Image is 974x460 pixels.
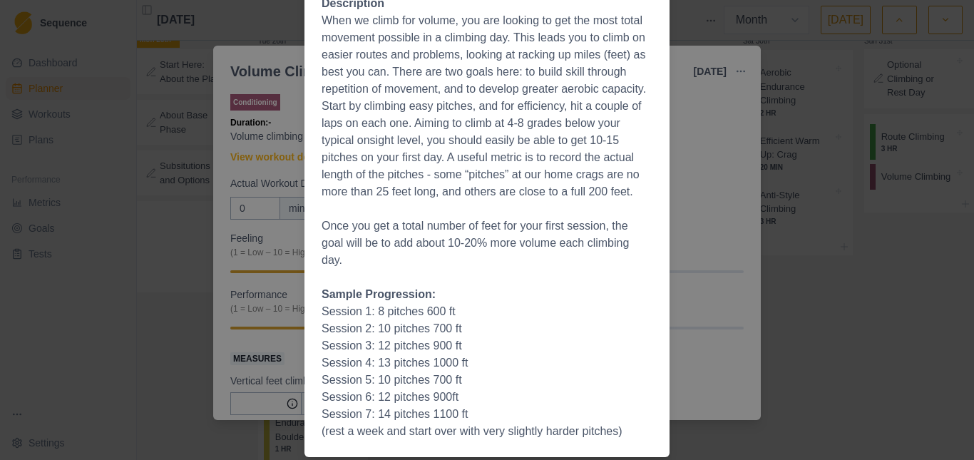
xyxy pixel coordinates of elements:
p: Session 5: 10 pitches 700 ft [322,372,652,389]
p: (rest a week and start over with very slightly harder pitches) [322,423,652,440]
p: Once you get a total number of feet for your first session, the goal will be to add about 10-20% ... [322,218,652,269]
p: Session 3: 12 pitches 900 ft [322,337,652,354]
p: Session 6: 12 pitches 900ft [322,389,652,406]
p: When we climb for volume, you are looking to get the most total movement possible in a climbing d... [322,12,652,200]
p: Session 2: 10 pitches 700 ft [322,320,652,337]
p: Session 1: 8 pitches 600 ft [322,303,652,320]
p: Session 7: 14 pitches 1100 ft [322,406,652,423]
strong: Sample Progression: [322,288,436,300]
p: Session 4: 13 pitches 1000 ft [322,354,652,372]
